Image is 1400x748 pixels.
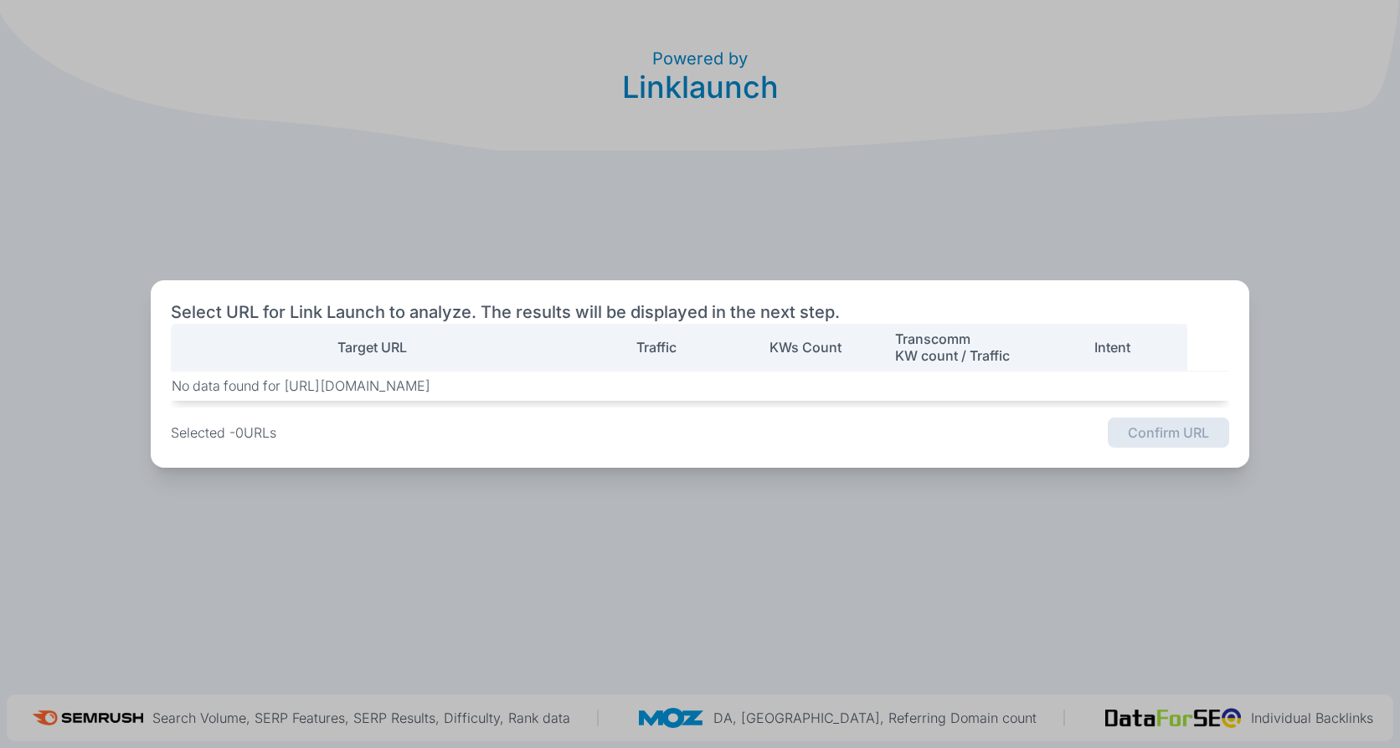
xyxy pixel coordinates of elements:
[769,339,842,356] p: KWs Count
[636,339,677,356] p: Traffic
[171,371,431,401] td: No data found for [URL][DOMAIN_NAME]
[337,339,407,356] p: Target URL
[1108,418,1229,448] button: Confirm URL
[171,424,276,441] p: Selected - 0 URLs
[1094,339,1130,356] p: Intent
[895,330,1010,364] p: Transcomm KW count / Traffic
[171,300,840,324] h2: Select URL for Link Launch to analyze. The results will be displayed in the next step.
